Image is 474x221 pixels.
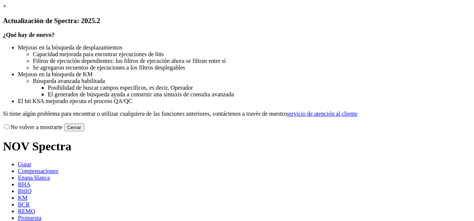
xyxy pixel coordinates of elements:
[18,188,31,194] span: BitIQ
[33,64,471,71] li: Se agregaron recuentos de ejecuciones a los filtros desplegables
[18,44,471,51] li: Mejoras en la búsqueda de desplazamientos
[3,111,471,117] p: Si tiene algún problema para encontrar o utilizar cualquiera de las funciones anteriores, contáct...
[4,124,9,129] input: No volver a mostrarte
[48,84,471,91] li: Posibilidad de buscar campos específicos, es decir, Operador
[18,71,471,78] li: Mejoras en la búsqueda de KM
[18,174,50,181] span: Enana blanca
[18,168,58,174] span: Compensaciones
[18,161,31,167] span: Guiar
[287,111,357,117] a: servicio de atención al cliente
[3,140,471,153] h1: NOV Spectra
[33,78,471,84] li: Búsqueda avanzada habilitada
[3,32,54,38] strong: ¿Qué hay de nuevo?
[18,215,41,221] span: Propuesta
[18,208,35,214] span: REMO
[3,3,6,9] a: ×
[48,91,471,98] li: El generador de búsqueda ayuda a construir una sintaxis de consulta avanzada
[33,51,471,58] li: Capacidad mejorada para encontrar ejecuciones de bits
[10,124,63,130] font: No volver a mostrarte
[18,98,471,105] li: El bit KSA mejorado ejecuta el proceso QA/QC
[18,201,30,208] span: BCR
[3,17,471,25] h3: Actualización de Spectra: 2025.2
[18,195,28,201] span: KM
[33,58,471,64] li: Filtros de ejecución dependientes: los filtros de ejecución ahora se filtran entre sí
[64,124,84,131] button: Cerrar
[18,181,31,188] span: BHA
